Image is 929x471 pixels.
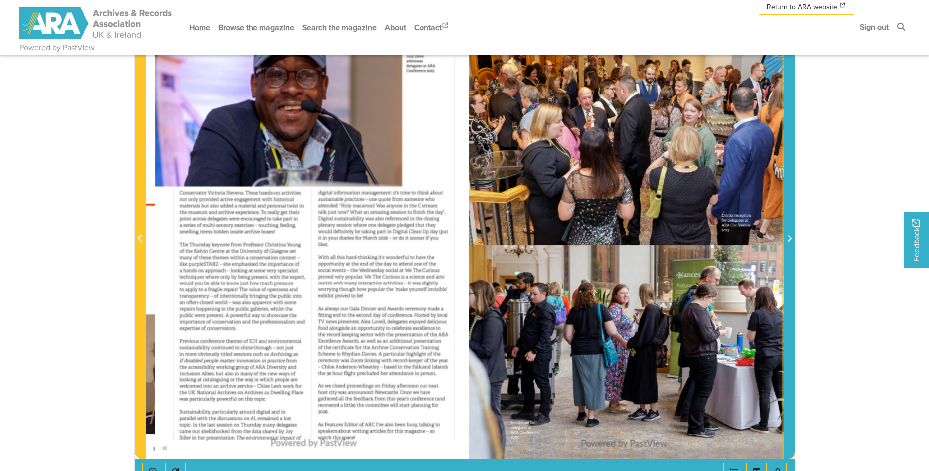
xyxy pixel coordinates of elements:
[410,14,454,41] a: Contact
[214,14,298,41] a: Browse the magazine
[767,2,837,12] span: Return to ARA website
[904,212,929,268] a: Would you like to provide feedback?
[19,7,173,39] img: ARA - ARC Magazine | Powered by PastView
[185,14,214,41] a: Home
[298,14,381,41] a: Search the magazine
[784,7,795,459] button: Next Page
[19,2,173,45] a: ARA - ARC Magazine | Powered by PastView logo
[135,7,146,459] button: Previous Page
[381,14,410,41] a: About
[856,14,893,40] a: Sign out
[19,42,95,54] a: Powered by PastView
[910,219,922,262] span: Feedback
[465,7,784,459] img: 2025 - September and October - page 15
